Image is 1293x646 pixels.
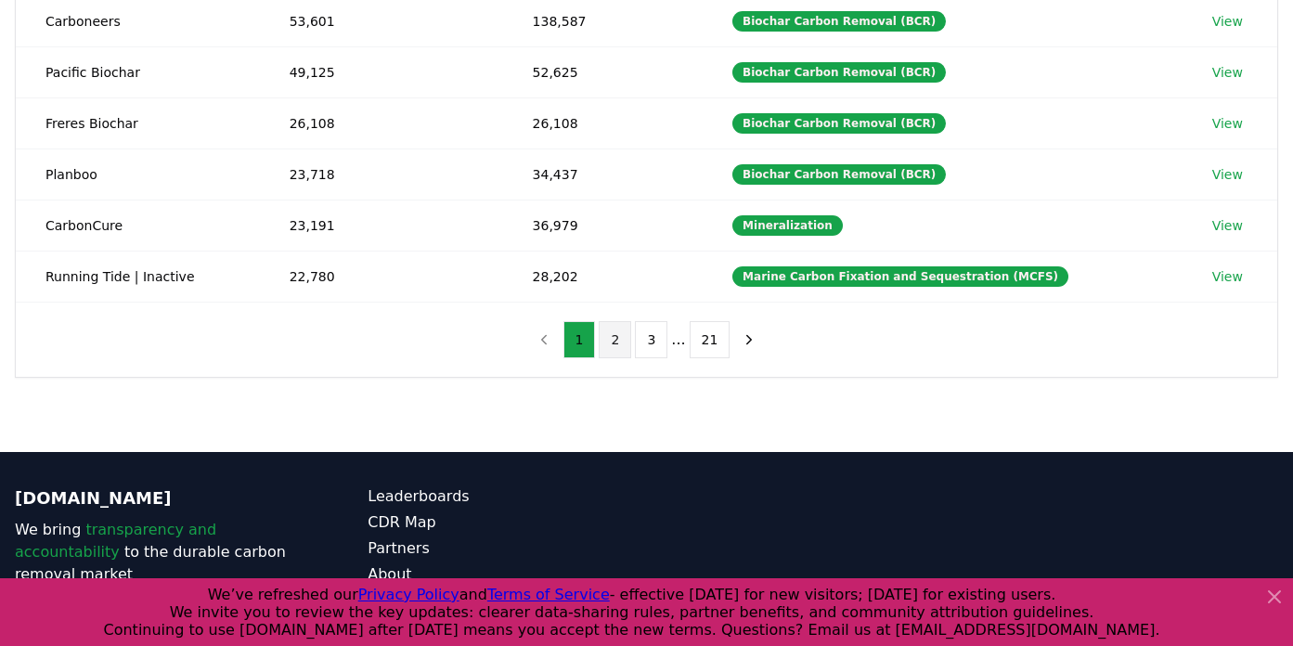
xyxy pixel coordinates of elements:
[503,200,704,251] td: 36,979
[260,200,503,251] td: 23,191
[732,215,843,236] div: Mineralization
[1212,114,1243,133] a: View
[1212,165,1243,184] a: View
[671,329,685,351] li: ...
[260,97,503,149] td: 26,108
[368,485,646,508] a: Leaderboards
[260,251,503,302] td: 22,780
[690,321,731,358] button: 21
[503,46,704,97] td: 52,625
[503,251,704,302] td: 28,202
[1212,63,1243,82] a: View
[503,149,704,200] td: 34,437
[732,164,946,185] div: Biochar Carbon Removal (BCR)
[732,11,946,32] div: Biochar Carbon Removal (BCR)
[260,149,503,200] td: 23,718
[368,537,646,560] a: Partners
[16,251,260,302] td: Running Tide | Inactive
[368,511,646,534] a: CDR Map
[16,46,260,97] td: Pacific Biochar
[15,485,293,511] p: [DOMAIN_NAME]
[635,321,667,358] button: 3
[368,563,646,586] a: About
[503,97,704,149] td: 26,108
[599,321,631,358] button: 2
[732,62,946,83] div: Biochar Carbon Removal (BCR)
[732,266,1068,287] div: Marine Carbon Fixation and Sequestration (MCFS)
[563,321,596,358] button: 1
[732,113,946,134] div: Biochar Carbon Removal (BCR)
[16,97,260,149] td: Freres Biochar
[16,149,260,200] td: Planboo
[733,321,765,358] button: next page
[15,521,216,561] span: transparency and accountability
[260,46,503,97] td: 49,125
[16,200,260,251] td: CarbonCure
[15,519,293,586] p: We bring to the durable carbon removal market
[1212,216,1243,235] a: View
[1212,267,1243,286] a: View
[1212,12,1243,31] a: View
